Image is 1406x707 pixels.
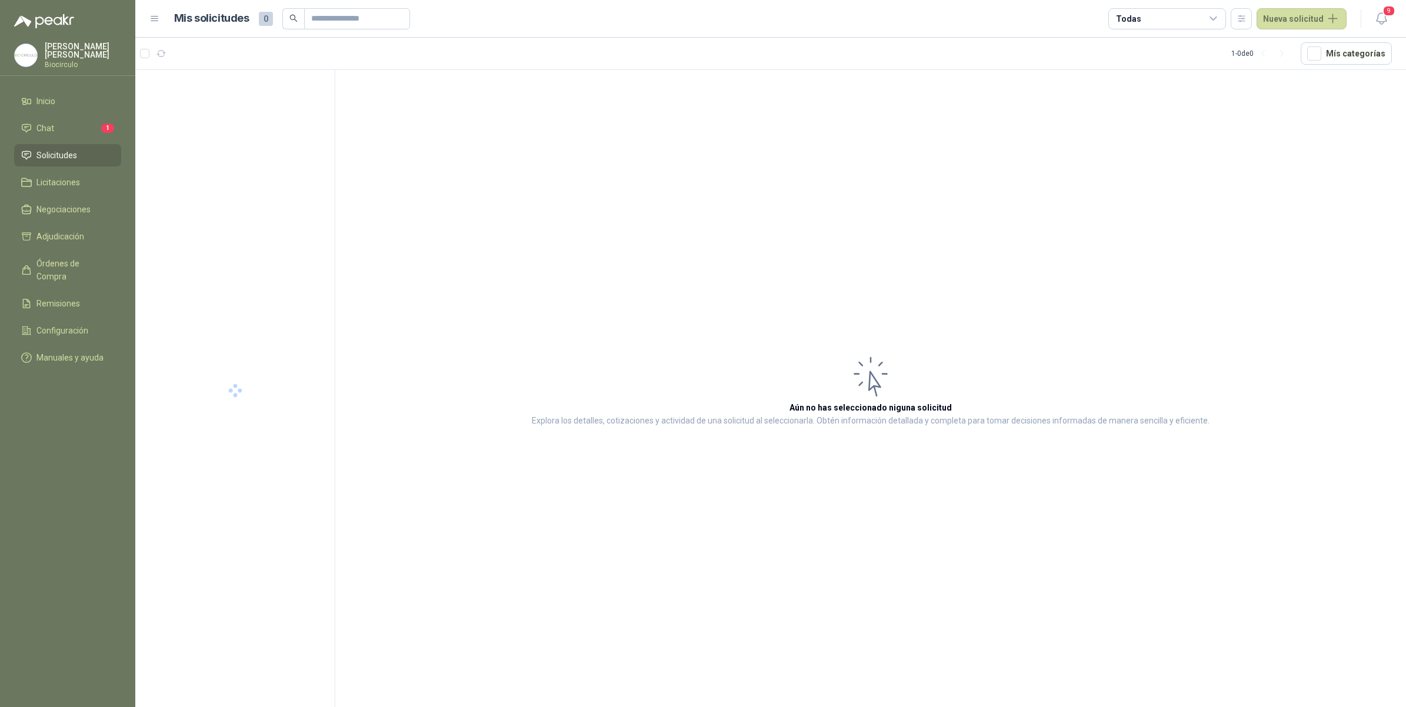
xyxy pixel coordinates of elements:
p: Biocirculo [45,61,121,68]
a: Chat1 [14,117,121,139]
a: Órdenes de Compra [14,252,121,288]
span: 1 [101,124,114,133]
h3: Aún no has seleccionado niguna solicitud [789,401,952,414]
span: Inicio [36,95,55,108]
div: 1 - 0 de 0 [1231,44,1291,63]
span: search [289,14,298,22]
h1: Mis solicitudes [174,10,249,27]
span: Adjudicación [36,230,84,243]
span: Negociaciones [36,203,91,216]
p: [PERSON_NAME] [PERSON_NAME] [45,42,121,59]
a: Manuales y ayuda [14,346,121,369]
p: Explora los detalles, cotizaciones y actividad de una solicitud al seleccionarla. Obtén informaci... [532,414,1210,428]
span: Chat [36,122,54,135]
a: Solicitudes [14,144,121,166]
a: Negociaciones [14,198,121,221]
span: Licitaciones [36,176,80,189]
a: Remisiones [14,292,121,315]
img: Logo peakr [14,14,74,28]
button: 9 [1371,8,1392,29]
div: Todas [1116,12,1141,25]
span: Manuales y ayuda [36,351,104,364]
button: Mís categorías [1301,42,1392,65]
span: 0 [259,12,273,26]
a: Inicio [14,90,121,112]
span: Órdenes de Compra [36,257,110,283]
a: Adjudicación [14,225,121,248]
a: Configuración [14,319,121,342]
button: Nueva solicitud [1257,8,1347,29]
a: Licitaciones [14,171,121,194]
span: Remisiones [36,297,80,310]
span: Configuración [36,324,88,337]
span: 9 [1382,5,1395,16]
img: Company Logo [15,44,37,66]
span: Solicitudes [36,149,77,162]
